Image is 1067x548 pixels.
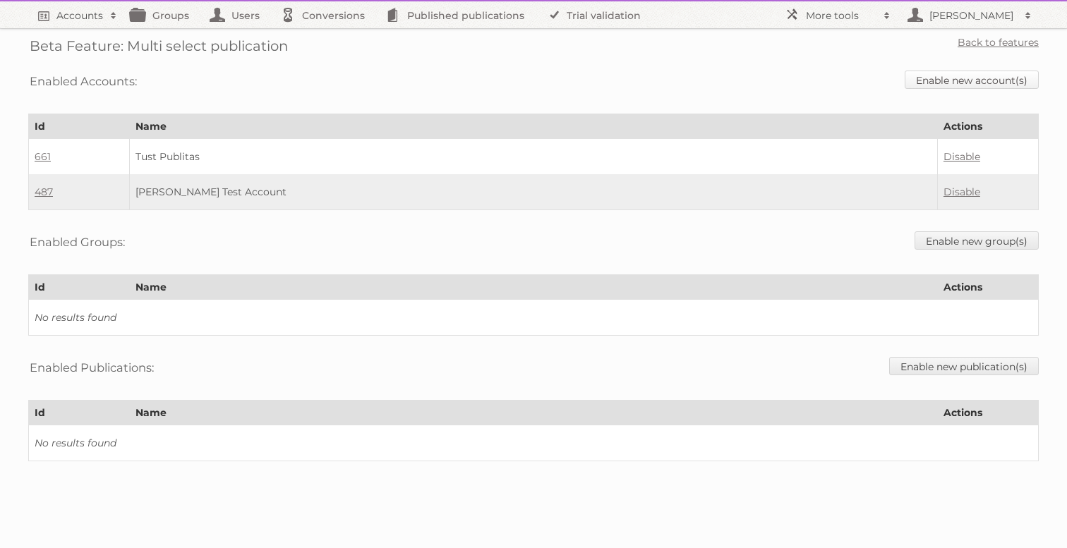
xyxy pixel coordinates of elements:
th: Id [29,114,130,139]
th: Actions [937,114,1038,139]
a: Trial validation [538,1,655,28]
a: Disable [944,185,980,198]
h2: [PERSON_NAME] [926,8,1018,23]
th: Name [130,114,938,139]
th: Actions [937,275,1038,300]
a: [PERSON_NAME] [898,1,1039,28]
h3: Enabled Publications: [30,357,154,378]
th: Name [130,401,938,425]
a: Published publications [379,1,538,28]
a: Back to features [958,36,1039,49]
a: Accounts [28,1,124,28]
a: 661 [35,150,51,163]
a: 487 [35,185,53,198]
td: [PERSON_NAME] Test Account [130,174,938,210]
th: Id [29,401,130,425]
a: Enable new account(s) [905,71,1039,89]
td: Tust Publitas [130,139,938,175]
a: Enable new group(s) [915,231,1039,250]
h2: Beta Feature: Multi select publication [30,35,288,56]
a: Disable [944,150,980,163]
h3: Enabled Groups: [30,231,125,252]
i: No results found [35,311,116,324]
th: Name [130,275,938,300]
a: More tools [778,1,898,28]
a: Groups [124,1,203,28]
h3: Enabled Accounts: [30,71,137,92]
a: Conversions [274,1,379,28]
th: Id [29,275,130,300]
a: Users [203,1,274,28]
h2: Accounts [56,8,103,23]
h2: More tools [806,8,876,23]
a: Enable new publication(s) [889,357,1039,375]
i: No results found [35,437,116,449]
th: Actions [937,401,1038,425]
